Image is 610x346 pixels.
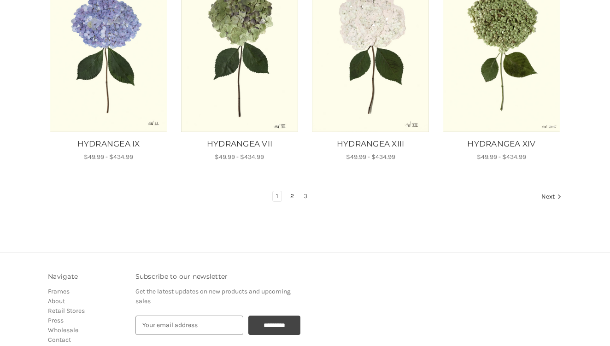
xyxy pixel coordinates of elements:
a: Wholesale [48,326,78,334]
a: Press [48,317,64,324]
input: Your email address [135,316,243,335]
span: $49.99 - $434.99 [477,153,526,161]
a: Contact [48,336,71,344]
p: Get the latest updates on new products and upcoming sales [135,287,300,306]
span: $49.99 - $434.99 [346,153,395,161]
a: HYDRANGEA VII, Price range from $49.99 to $434.99 [179,138,300,150]
nav: pagination [48,191,562,204]
span: $49.99 - $434.99 [84,153,133,161]
a: Frames [48,287,70,295]
a: Page 1 of 3 [273,191,282,201]
a: Page 2 of 3 [287,191,297,201]
a: HYDRANGEA IX, Price range from $49.99 to $434.99 [48,138,169,150]
a: Next [538,191,562,203]
a: Retail Stores [48,307,85,315]
a: About [48,297,65,305]
a: HYDRANGEA XIII, Price range from $49.99 to $434.99 [310,138,431,150]
a: HYDRANGEA XIV, Price range from $49.99 to $434.99 [441,138,562,150]
h3: Subscribe to our newsletter [135,272,300,281]
span: $49.99 - $434.99 [215,153,264,161]
a: Page 3 of 3 [300,191,311,201]
h3: Navigate [48,272,126,281]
